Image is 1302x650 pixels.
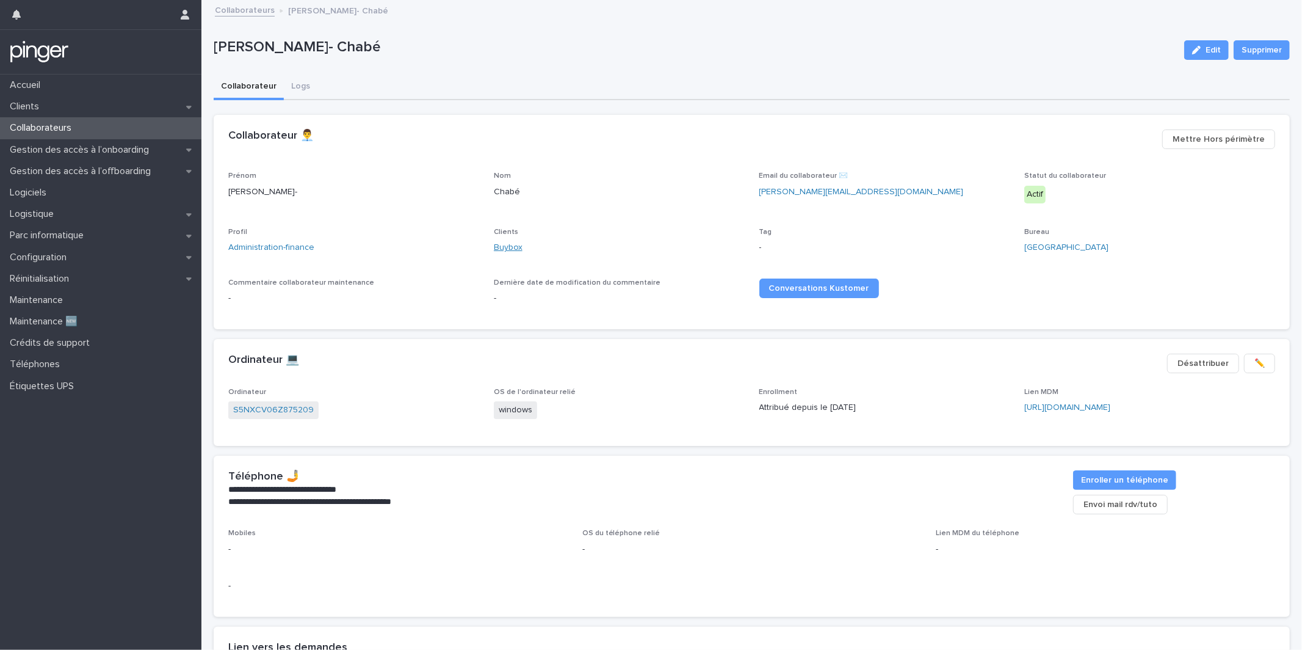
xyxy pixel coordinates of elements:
[759,188,964,196] a: [PERSON_NAME][EMAIL_ADDRESS][DOMAIN_NAME]
[494,186,745,199] p: Chabé
[5,294,73,306] p: Maintenance
[5,252,76,263] p: Configuration
[582,530,660,537] span: OS du téléphone relié
[1184,40,1229,60] button: Edit
[228,470,300,484] h2: Téléphone 🤳
[494,401,537,419] span: windows
[5,230,93,241] p: Parc informatique
[1073,470,1176,490] button: Enroller un téléphone
[5,381,84,392] p: Étiquettes UPS
[494,292,745,305] p: -
[228,241,314,254] a: Administration-finance
[759,172,848,180] span: Email du collaborateur ✉️
[494,172,511,180] span: Nom
[228,530,256,537] span: Mobiles
[228,580,568,593] p: -
[1242,44,1282,56] span: Supprimer
[228,130,314,143] h2: Collaborateur 👨‍💼
[5,166,161,177] p: Gestion des accès à l’offboarding
[936,530,1019,537] span: Lien MDM du téléphone
[5,79,50,91] p: Accueil
[5,208,63,220] p: Logistique
[1024,228,1049,236] span: Bureau
[1173,133,1265,145] span: Mettre Hors périmètre
[936,543,1275,556] p: -
[214,38,1174,56] p: [PERSON_NAME]- Chabé
[228,279,374,287] span: Commentaire collaborateur maintenance
[5,273,79,285] p: Réinitialisation
[582,543,922,556] p: -
[1073,495,1168,514] button: Envoi mail rdv/tuto
[228,172,256,180] span: Prénom
[1024,172,1106,180] span: Statut du collaborateur
[759,279,879,298] a: Conversations Kustomer
[1083,498,1157,511] span: Envoi mail rdv/tuto
[228,354,299,367] h2: Ordinateur 💻
[1024,389,1058,396] span: Lien MDM
[1024,241,1109,254] a: [GEOGRAPHIC_DATA]
[5,337,99,349] p: Crédits de support
[759,389,798,396] span: Enrollment
[10,40,69,64] img: mTgBEunGTSyRkCgitkcU
[1254,357,1265,370] span: ✏️
[228,228,247,236] span: Profil
[759,228,772,236] span: Tag
[215,2,275,16] a: Collaborateurs
[1167,354,1239,373] button: Désattribuer
[284,75,317,100] button: Logs
[1081,474,1168,486] span: Enroller un téléphone
[5,359,70,370] p: Téléphones
[5,144,159,156] p: Gestion des accès à l’onboarding
[5,122,81,134] p: Collaborateurs
[494,241,523,254] a: Buybox
[759,241,1010,254] p: -
[228,389,266,396] span: Ordinateur
[1024,186,1046,203] div: Actif
[769,284,869,293] span: Conversations Kustomer
[1024,403,1110,412] a: [URL][DOMAIN_NAME]
[288,3,388,16] p: [PERSON_NAME]- Chabé
[1162,130,1275,149] button: Mettre Hors périmètre
[1177,357,1229,370] span: Désattribuer
[494,228,518,236] span: Clients
[759,401,1010,414] p: Attribué depuis le [DATE]
[228,186,479,199] p: [PERSON_NAME]-
[494,279,660,287] span: Dernière date de modification du commentaire
[1206,46,1221,54] span: Edit
[1244,354,1275,373] button: ✏️
[494,389,576,396] span: OS de l'ordinateur relié
[228,543,568,556] p: -
[228,292,479,305] p: -
[5,101,49,112] p: Clients
[233,404,314,417] a: S5NXCV06Z875209
[5,316,87,327] p: Maintenance 🆕
[214,75,284,100] button: Collaborateur
[1234,40,1290,60] button: Supprimer
[5,187,56,199] p: Logiciels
